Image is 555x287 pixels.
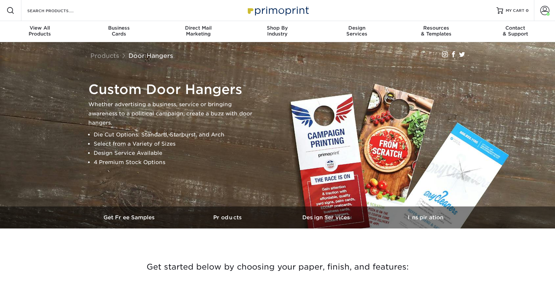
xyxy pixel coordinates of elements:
[94,158,253,167] li: 4 Premium Stock Options
[376,214,475,221] h3: Inspiration
[81,214,179,221] h3: Get Free Samples
[506,8,524,13] span: MY CART
[245,3,311,17] img: Primoprint
[476,21,555,42] a: Contact& Support
[88,82,253,97] h1: Custom Door Hangers
[94,130,253,139] li: Die Cut Options: Standard, Starburst, and Arch
[27,7,91,14] input: SEARCH PRODUCTS.....
[179,206,278,228] a: Products
[159,21,238,42] a: Direct MailMarketing
[317,25,396,31] span: Design
[396,21,475,42] a: Resources& Templates
[94,139,253,149] li: Select from a Variety of Sizes
[526,8,529,13] span: 0
[317,25,396,37] div: Services
[128,52,173,59] a: Door Hangers
[79,25,158,37] div: Cards
[238,21,317,42] a: Shop ByIndustry
[376,206,475,228] a: Inspiration
[85,252,470,282] h3: Get started below by choosing your paper, finish, and features:
[476,25,555,37] div: & Support
[94,149,253,158] li: Design Service Available
[238,25,317,31] span: Shop By
[238,25,317,37] div: Industry
[159,25,238,31] span: Direct Mail
[179,214,278,221] h3: Products
[79,21,158,42] a: BusinessCards
[278,206,376,228] a: Design Services
[159,25,238,37] div: Marketing
[81,206,179,228] a: Get Free Samples
[476,25,555,31] span: Contact
[88,100,253,128] p: Whether advertising a business, service or bringing awareness to a political campaign, create a b...
[396,25,475,37] div: & Templates
[90,52,119,59] a: Products
[278,214,376,221] h3: Design Services
[317,21,396,42] a: DesignServices
[79,25,158,31] span: Business
[396,25,475,31] span: Resources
